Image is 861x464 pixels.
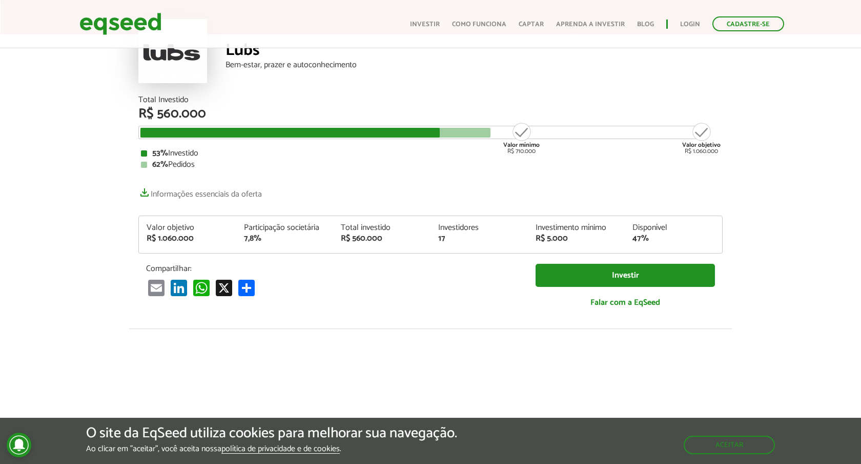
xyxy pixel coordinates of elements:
h5: O site da EqSeed utiliza cookies para melhorar sua navegação. [86,426,457,441]
div: Valor objetivo [147,224,229,232]
a: Cadastre-se [712,16,784,31]
img: EqSeed [79,10,161,37]
a: Captar [519,21,544,28]
div: 7,8% [244,235,326,243]
div: R$ 560.000 [341,235,423,243]
div: Lubs [225,42,723,61]
div: Total investido [341,224,423,232]
div: R$ 560.000 [138,107,723,121]
a: Falar com a EqSeed [536,292,715,313]
a: Investir [536,264,715,287]
div: Investidores [438,224,520,232]
div: R$ 5.000 [536,235,618,243]
div: R$ 710.000 [502,122,541,154]
a: Blog [637,21,654,28]
button: Aceitar [684,436,775,454]
a: Email [146,279,167,296]
a: Login [680,21,700,28]
div: Investido [141,149,720,158]
a: Informações essenciais da oferta [138,184,262,199]
div: 17 [438,235,520,243]
div: Disponível [632,224,714,232]
div: Participação societária [244,224,326,232]
a: X [214,279,234,296]
div: Total Investido [138,96,723,104]
a: Aprenda a investir [556,21,625,28]
a: Como funciona [452,21,506,28]
a: Compartilhar [236,279,257,296]
strong: Valor mínimo [503,140,540,150]
div: Investimento mínimo [536,224,618,232]
a: LinkedIn [169,279,189,296]
a: política de privacidade e de cookies [221,445,340,454]
p: Compartilhar: [146,264,520,274]
div: R$ 1.060.000 [147,235,229,243]
strong: 62% [152,158,168,171]
strong: 53% [152,146,168,160]
div: R$ 1.060.000 [682,122,721,154]
a: Investir [410,21,440,28]
div: 47% [632,235,714,243]
div: Bem-estar, prazer e autoconhecimento [225,61,723,69]
strong: Valor objetivo [682,140,721,150]
div: Pedidos [141,161,720,169]
a: WhatsApp [191,279,212,296]
p: Ao clicar em "aceitar", você aceita nossa . [86,444,457,454]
